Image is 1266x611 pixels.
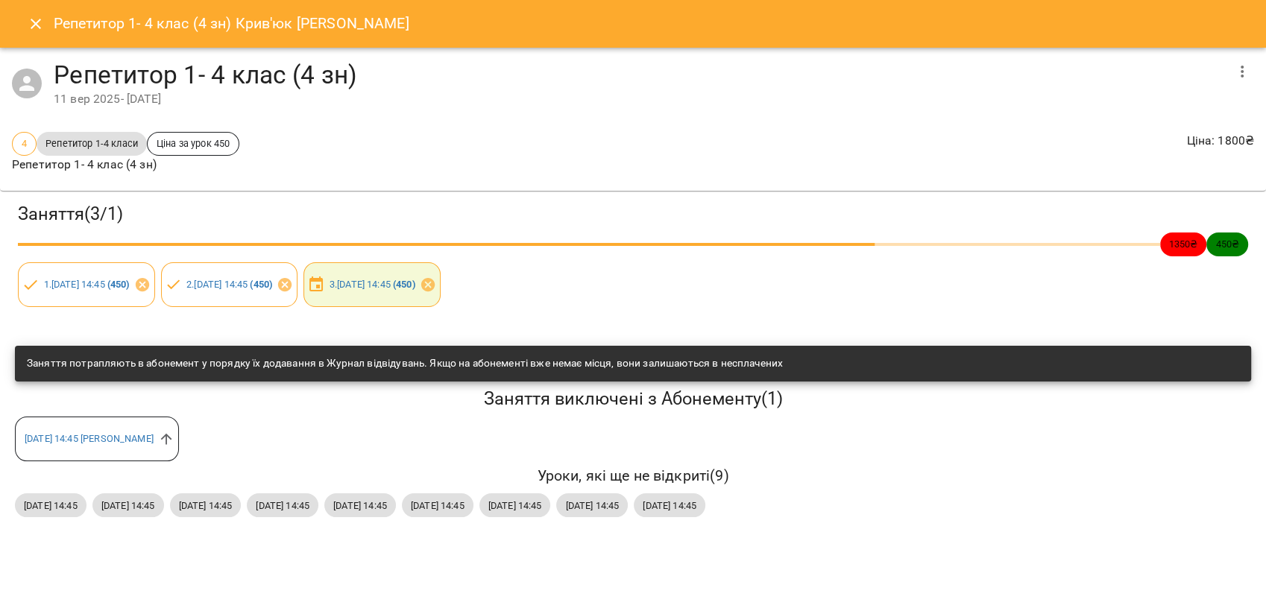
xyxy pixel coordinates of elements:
[54,90,1224,108] div: 11 вер 2025 - [DATE]
[393,279,415,290] b: ( 450 )
[15,498,86,513] span: [DATE] 14:45
[402,498,473,513] span: [DATE] 14:45
[161,262,298,307] div: 2.[DATE] 14:45 (450)
[18,203,1248,226] h3: Заняття ( 3 / 1 )
[107,279,130,290] b: ( 450 )
[330,279,415,290] a: 3.[DATE] 14:45 (450)
[13,136,36,151] span: 4
[27,350,783,377] div: Заняття потрапляють в абонемент у порядку їх додавання в Журнал відвідувань. Якщо на абонементі в...
[44,279,130,290] a: 1.[DATE] 14:45 (450)
[18,262,155,307] div: 1.[DATE] 14:45 (450)
[25,433,154,444] a: [DATE] 14:45 [PERSON_NAME]
[37,136,147,151] span: Репетитор 1-4 класи
[18,6,54,42] button: Close
[12,156,239,174] p: Репетитор 1- 4 клас (4 зн)
[1160,237,1207,251] span: 1350 ₴
[250,279,272,290] b: ( 450 )
[1186,132,1254,150] p: Ціна : 1800 ₴
[186,279,272,290] a: 2.[DATE] 14:45 (450)
[556,498,628,513] span: [DATE] 14:45
[479,498,551,513] span: [DATE] 14:45
[170,498,242,513] span: [DATE] 14:45
[15,417,179,461] div: [DATE] 14:45 [PERSON_NAME]
[634,498,705,513] span: [DATE] 14:45
[15,387,1251,411] h5: Заняття виключені з Абонементу ( 1 )
[324,498,396,513] span: [DATE] 14:45
[247,498,318,513] span: [DATE] 14:45
[1206,237,1248,251] span: 450 ₴
[92,498,164,513] span: [DATE] 14:45
[54,12,409,35] h6: Репетитор 1- 4 клас (4 зн) Крив'юк [PERSON_NAME]
[303,262,441,307] div: 3.[DATE] 14:45 (450)
[148,136,239,151] span: Ціна за урок 450
[15,464,1251,487] h6: Уроки, які ще не відкриті ( 9 )
[54,60,1224,90] h4: Репетитор 1- 4 клас (4 зн)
